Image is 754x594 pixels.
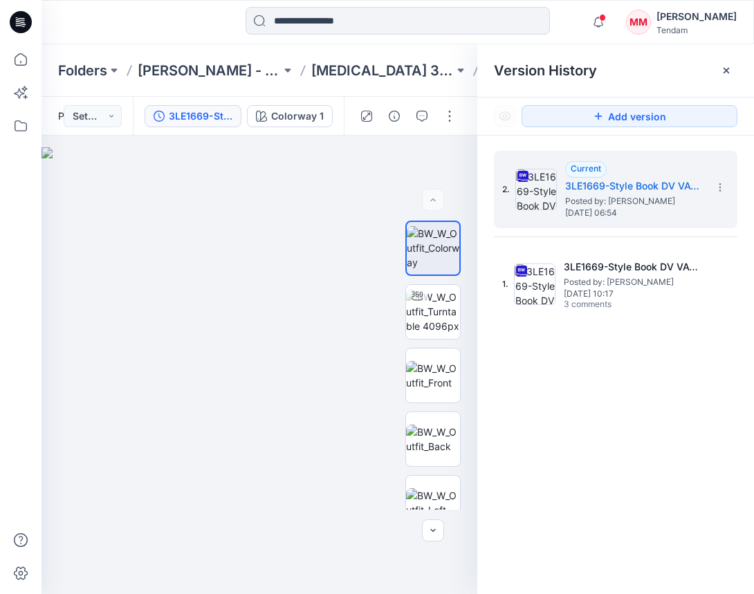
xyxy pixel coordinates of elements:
img: BW_W_Outfit_Left [406,488,460,517]
button: 3LE1669-Style Book DV VACATION PJ FR [145,105,241,127]
span: 3 comments [564,299,661,310]
span: [DATE] 10:17 [564,289,702,299]
button: Show Hidden Versions [494,105,516,127]
div: [PERSON_NAME] [656,8,737,25]
a: [MEDICAL_DATA] 3rd ROUND [311,61,454,80]
div: Tendam [656,25,737,35]
button: Close [721,65,732,76]
button: Details [383,105,405,127]
span: [DATE] 06:54 [565,208,704,218]
span: Version History [494,62,597,79]
span: 1. [502,278,508,290]
img: BW_W_Outfit_Back [406,425,460,454]
span: 2. [502,183,510,196]
div: MM [626,10,651,35]
h5: 3LE1669-Style Book DV VACATION PJ FR [564,259,702,275]
button: Add version [522,105,737,127]
a: Folders [58,61,107,80]
span: Posted by: Marta Miquel [565,194,704,208]
img: BW_W_Outfit_Colorway [407,226,459,270]
img: BW_W_Outfit_Turntable 4096px [406,290,460,333]
div: 3LE1669-Style Book DV VACATION PJ FR [169,109,232,124]
img: 3LE1669-Style Book DV VACATION PJ FR [514,263,555,305]
button: Colorway 1 [247,105,333,127]
a: [PERSON_NAME] - Women'Secret [138,61,281,80]
img: 3LE1669-Style Book DV VACATION PJ FR [515,169,557,210]
h5: 3LE1669-Style Book DV VACATION PJ FR [565,178,704,194]
span: Current [571,163,601,174]
span: Posted [DATE] 06:54 by [58,109,64,123]
img: BW_W_Outfit_Front [406,361,460,390]
span: Posted by: Azizur Rahman Tipu [564,275,702,289]
div: Colorway 1 [271,109,324,124]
